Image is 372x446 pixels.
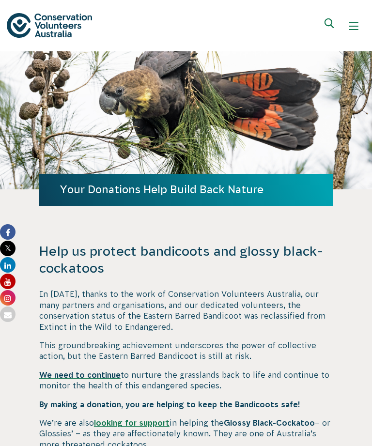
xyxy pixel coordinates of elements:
[94,418,170,427] a: looking for support
[39,370,329,390] span: to nurture the grasslands back to life and continue to monitor the health of this endangered spec...
[39,370,121,379] a: We need to continue
[39,341,316,360] span: This groundbreaking achievement underscores the power of collective action, but the Eastern Barre...
[39,290,325,331] span: In [DATE], thanks to the work of Conservation Volunteers Australia, our many partners and organis...
[342,15,365,38] button: Show mobile navigation menu
[319,15,342,38] button: Expand search box Close search box
[39,400,300,409] strong: By making a donation, you are helping to keep the Bandicoots safe!
[39,243,333,277] h4: Help us protect bandicoots and glossy black-cockatoos
[7,13,92,38] img: logo.svg
[224,418,315,427] strong: Glossy Black-Cockatoo
[325,18,337,34] span: Expand search box
[60,184,312,196] h1: Your Donations Help Build Back Nature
